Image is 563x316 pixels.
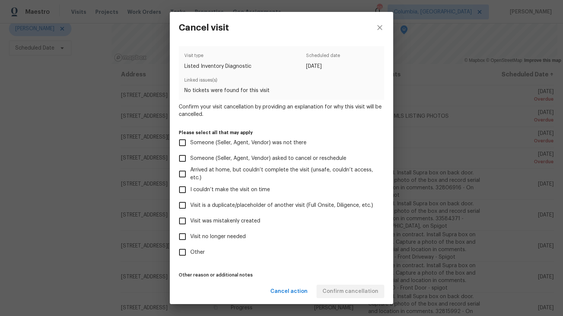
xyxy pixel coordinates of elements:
[190,217,260,225] span: Visit was mistakenly created
[270,287,308,296] span: Cancel action
[306,63,340,70] span: [DATE]
[179,103,384,118] span: Confirm your visit cancellation by providing an explanation for why this visit will be cancelled.
[179,130,384,135] label: Please select all that may apply
[190,202,373,209] span: Visit is a duplicate/placeholder of another visit (Full Onsite, Diligence, etc.)
[190,166,378,182] span: Arrived at home, but couldn’t complete the visit (unsafe, couldn’t access, etc.)
[306,52,340,62] span: Scheduled date
[190,249,205,256] span: Other
[190,155,346,162] span: Someone (Seller, Agent, Vendor) asked to cancel or reschedule
[184,76,379,87] span: Linked issues(s)
[184,52,251,62] span: Visit type
[190,233,246,241] span: Visit no longer needed
[184,63,251,70] span: Listed Inventory Diagnostic
[179,273,384,277] label: Other reason or additional notes
[179,22,229,33] h3: Cancel visit
[190,186,270,194] span: I couldn’t make the visit on time
[184,87,379,94] span: No tickets were found for this visit
[366,12,393,43] button: close
[267,285,311,298] button: Cancel action
[190,139,306,147] span: Someone (Seller, Agent, Vendor) was not there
